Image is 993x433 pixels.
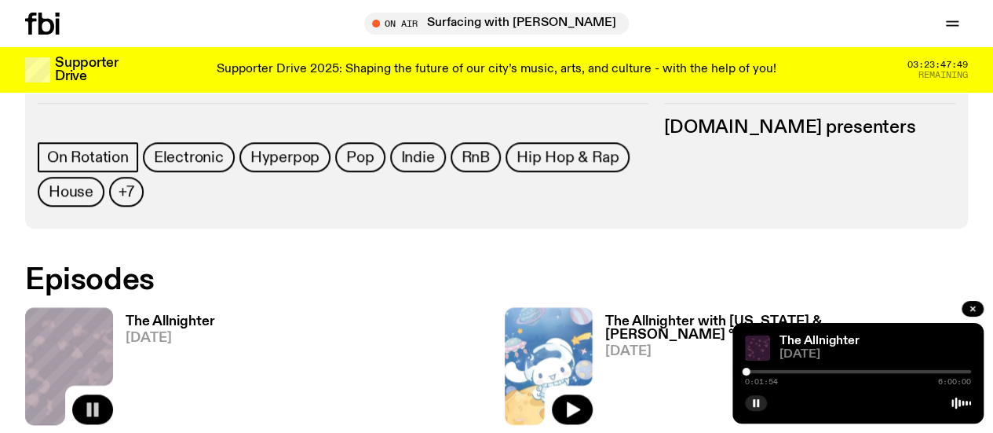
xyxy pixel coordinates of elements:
[451,142,501,172] a: RnB
[462,149,490,166] span: RnB
[664,85,955,104] h2: Hosts
[918,71,968,79] span: Remaining
[364,13,629,35] button: On AirSurfacing with [PERSON_NAME]
[239,142,330,172] a: Hyperpop
[938,378,971,386] span: 6:00:00
[605,345,969,358] span: [DATE]
[517,149,619,166] span: Hip Hop & Rap
[25,266,648,295] h2: Episodes
[154,149,224,166] span: Electronic
[401,149,435,166] span: Indie
[50,85,116,94] span: 631 episodes
[126,315,215,328] h3: The Allnighter
[126,332,215,345] span: [DATE]
[779,349,971,361] span: [DATE]
[38,177,104,207] a: House
[593,315,969,424] a: The Allnighter with [US_STATE] & [PERSON_NAME] °❀⋆.ೃ࿔*:･[DATE]
[143,142,235,172] a: Electronic
[49,183,93,200] span: House
[55,57,118,83] h3: Supporter Drive
[664,119,955,137] h3: [DOMAIN_NAME] presenters
[113,315,215,424] a: The Allnighter[DATE]
[335,142,385,172] a: Pop
[779,335,860,347] a: The Allnighter
[390,142,446,172] a: Indie
[250,149,319,166] span: Hyperpop
[38,142,138,172] a: On Rotation
[745,378,778,386] span: 0:01:54
[907,61,968,69] span: 03:23:47:49
[217,63,776,77] p: Supporter Drive 2025: Shaping the future of our city’s music, arts, and culture - with the help o...
[119,183,134,200] span: +7
[506,142,630,172] a: Hip Hop & Rap
[109,177,144,207] button: +7
[346,149,374,166] span: Pop
[47,149,129,166] span: On Rotation
[605,315,969,342] h3: The Allnighter with [US_STATE] & [PERSON_NAME] °❀⋆.ೃ࿔*:･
